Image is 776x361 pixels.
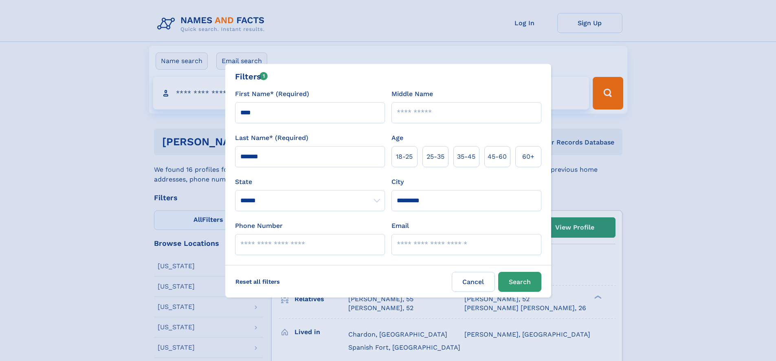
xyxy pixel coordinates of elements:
label: Phone Number [235,221,283,231]
label: Reset all filters [230,272,285,291]
span: 60+ [522,152,534,162]
label: State [235,177,385,187]
label: Cancel [452,272,495,292]
label: Middle Name [391,89,433,99]
span: 25‑35 [426,152,444,162]
label: Last Name* (Required) [235,133,308,143]
label: First Name* (Required) [235,89,309,99]
label: Age [391,133,403,143]
button: Search [498,272,541,292]
span: 45‑60 [488,152,507,162]
span: 35‑45 [457,152,475,162]
span: 18‑25 [396,152,413,162]
label: City [391,177,404,187]
div: Filters [235,70,268,83]
label: Email [391,221,409,231]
